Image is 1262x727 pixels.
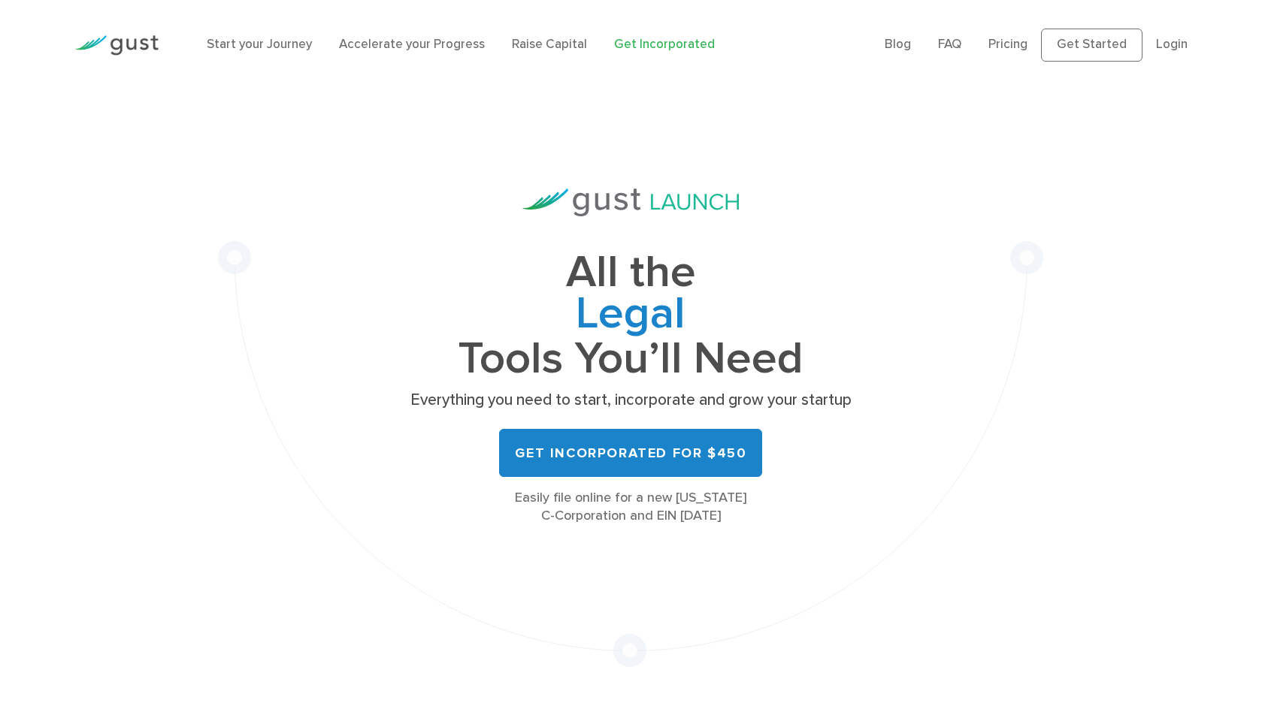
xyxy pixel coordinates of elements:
[405,252,856,379] h1: All the Tools You’ll Need
[614,37,715,52] a: Get Incorporated
[405,489,856,525] div: Easily file online for a new [US_STATE] C-Corporation and EIN [DATE]
[74,35,159,56] img: Gust Logo
[405,390,856,411] p: Everything you need to start, incorporate and grow your startup
[405,294,856,339] span: Legal
[1156,37,1188,52] a: Login
[1041,29,1142,62] a: Get Started
[885,37,911,52] a: Blog
[988,37,1027,52] a: Pricing
[499,429,762,477] a: Get Incorporated for $450
[522,189,739,216] img: Gust Launch Logo
[207,37,312,52] a: Start your Journey
[938,37,961,52] a: FAQ
[339,37,485,52] a: Accelerate your Progress
[512,37,587,52] a: Raise Capital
